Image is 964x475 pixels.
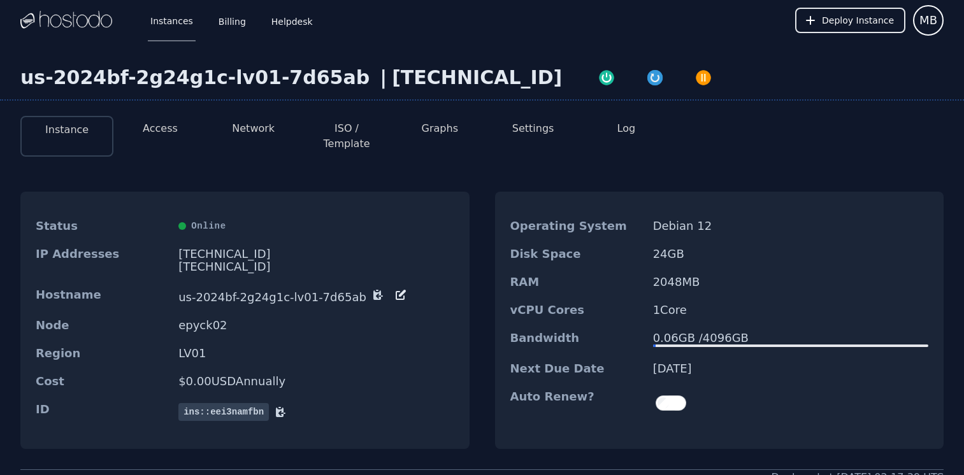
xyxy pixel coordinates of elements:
[653,248,928,260] dd: 24 GB
[178,288,454,304] dd: us-2024bf-2g24g1c-lv01-7d65ab
[653,220,928,232] dd: Debian 12
[36,288,168,304] dt: Hostname
[143,121,178,136] button: Access
[510,220,643,232] dt: Operating System
[510,304,643,316] dt: vCPU Cores
[653,276,928,288] dd: 2048 MB
[178,248,454,260] div: [TECHNICAL_ID]
[617,121,636,136] button: Log
[178,319,454,332] dd: epyck02
[36,248,168,273] dt: IP Addresses
[510,332,643,347] dt: Bandwidth
[653,304,928,316] dd: 1 Core
[646,69,664,87] img: Restart
[822,14,894,27] span: Deploy Instance
[310,121,383,152] button: ISO / Template
[510,362,643,375] dt: Next Due Date
[375,66,392,89] div: |
[582,66,631,87] button: Power On
[913,5,944,36] button: User menu
[178,220,454,232] div: Online
[795,8,905,33] button: Deploy Instance
[178,260,454,273] div: [TECHNICAL_ID]
[512,121,554,136] button: Settings
[178,375,454,388] dd: $ 0.00 USD Annually
[45,122,89,138] button: Instance
[679,66,728,87] button: Power Off
[178,403,269,421] span: ins::eei3namfbn
[694,69,712,87] img: Power Off
[232,121,275,136] button: Network
[510,248,643,260] dt: Disk Space
[36,347,168,360] dt: Region
[36,375,168,388] dt: Cost
[631,66,679,87] button: Restart
[510,390,643,416] dt: Auto Renew?
[422,121,458,136] button: Graphs
[653,332,928,344] div: 0.06 GB / 4096 GB
[20,11,112,30] img: Logo
[919,11,937,29] span: MB
[392,66,562,89] div: [TECHNICAL_ID]
[653,362,928,375] dd: [DATE]
[598,69,615,87] img: Power On
[510,276,643,288] dt: RAM
[36,220,168,232] dt: Status
[36,319,168,332] dt: Node
[36,403,168,421] dt: ID
[178,347,454,360] dd: LV01
[20,66,375,89] div: us-2024bf-2g24g1c-lv01-7d65ab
